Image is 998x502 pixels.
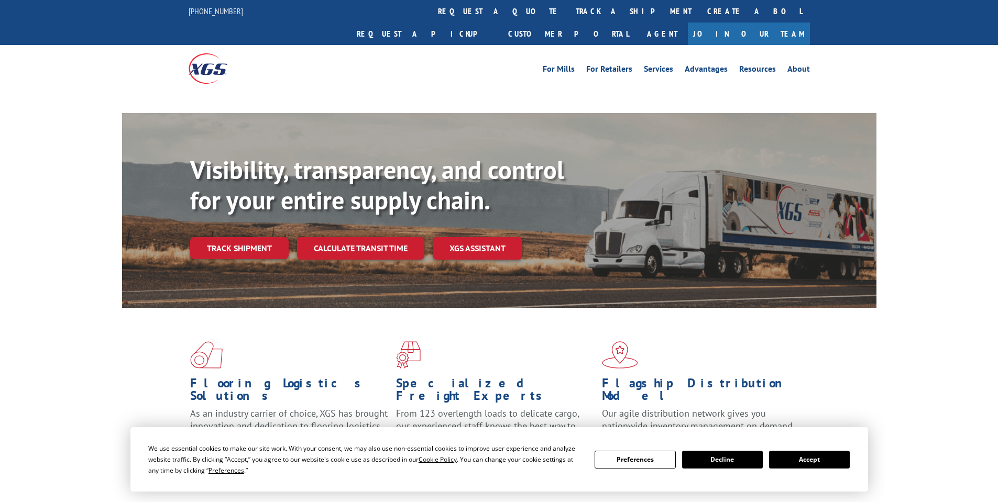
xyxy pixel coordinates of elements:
span: Cookie Policy [419,455,457,464]
a: XGS ASSISTANT [433,237,522,260]
span: As an industry carrier of choice, XGS has brought innovation and dedication to flooring logistics... [190,407,388,444]
span: Our agile distribution network gives you nationwide inventory management on demand. [602,407,795,432]
img: xgs-icon-total-supply-chain-intelligence-red [190,341,223,369]
button: Accept [769,451,850,468]
h1: Flooring Logistics Solutions [190,377,388,407]
button: Decline [682,451,763,468]
img: xgs-icon-focused-on-flooring-red [396,341,421,369]
a: Resources [739,65,776,76]
h1: Flagship Distribution Model [602,377,800,407]
button: Preferences [595,451,675,468]
a: Join Our Team [688,23,810,45]
a: Customer Portal [500,23,637,45]
a: About [787,65,810,76]
a: Request a pickup [349,23,500,45]
a: Advantages [685,65,728,76]
h1: Specialized Freight Experts [396,377,594,407]
p: From 123 overlength loads to delicate cargo, our experienced staff knows the best way to move you... [396,407,594,454]
a: Calculate transit time [297,237,424,260]
b: Visibility, transparency, and control for your entire supply chain. [190,153,564,216]
a: Agent [637,23,688,45]
a: Services [644,65,673,76]
a: [PHONE_NUMBER] [189,6,243,16]
a: Track shipment [190,237,289,259]
div: We use essential cookies to make our site work. With your consent, we may also use non-essential ... [148,443,582,476]
a: For Mills [543,65,575,76]
img: xgs-icon-flagship-distribution-model-red [602,341,638,369]
span: Preferences [209,466,244,475]
a: For Retailers [586,65,632,76]
div: Cookie Consent Prompt [130,427,868,492]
